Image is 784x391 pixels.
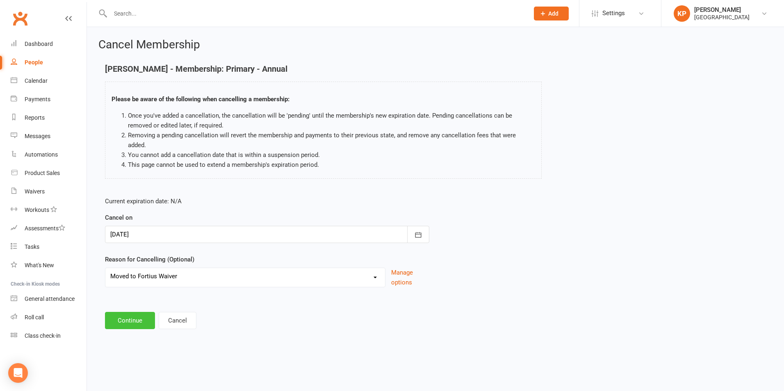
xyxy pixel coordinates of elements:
div: What's New [25,262,54,268]
a: Waivers [11,182,87,201]
span: Settings [602,4,625,23]
a: Dashboard [11,35,87,53]
div: Product Sales [25,170,60,176]
div: Workouts [25,207,49,213]
div: Waivers [25,188,45,195]
a: General attendance kiosk mode [11,290,87,308]
span: Add [548,10,558,17]
a: Tasks [11,238,87,256]
a: What's New [11,256,87,275]
div: Open Intercom Messenger [8,363,28,383]
div: KP [674,5,690,22]
a: Messages [11,127,87,145]
a: Workouts [11,201,87,219]
a: Clubworx [10,8,30,29]
a: People [11,53,87,72]
h4: [PERSON_NAME] - Membership: Primary - Annual [105,64,542,73]
div: [GEOGRAPHIC_DATA] [694,14,750,21]
a: Automations [11,145,87,164]
a: Product Sales [11,164,87,182]
div: Automations [25,151,58,158]
li: You cannot add a cancellation date that is within a suspension period. [128,150,535,160]
button: Cancel [159,312,196,329]
p: Current expiration date: N/A [105,196,429,206]
div: Reports [25,114,45,121]
div: Roll call [25,314,44,321]
div: Messages [25,133,50,139]
button: Manage options [391,268,429,287]
label: Cancel on [105,213,132,223]
a: Class kiosk mode [11,327,87,345]
li: This page cannot be used to extend a membership's expiration period. [128,160,535,170]
a: Roll call [11,308,87,327]
h2: Cancel Membership [98,39,773,51]
div: Assessments [25,225,65,232]
div: Dashboard [25,41,53,47]
a: Calendar [11,72,87,90]
div: Payments [25,96,50,102]
div: Calendar [25,77,48,84]
div: Class check-in [25,332,61,339]
a: Reports [11,109,87,127]
button: Continue [105,312,155,329]
li: Removing a pending cancellation will revert the membership and payments to their previous state, ... [128,130,535,150]
div: [PERSON_NAME] [694,6,750,14]
strong: Please be aware of the following when cancelling a membership: [112,95,289,103]
li: Once you've added a cancellation, the cancellation will be 'pending' until the membership's new e... [128,111,535,130]
a: Payments [11,90,87,109]
input: Search... [108,8,523,19]
label: Reason for Cancelling (Optional) [105,255,194,264]
div: People [25,59,43,66]
div: Tasks [25,243,39,250]
div: General attendance [25,296,75,302]
button: Add [534,7,569,20]
a: Assessments [11,219,87,238]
